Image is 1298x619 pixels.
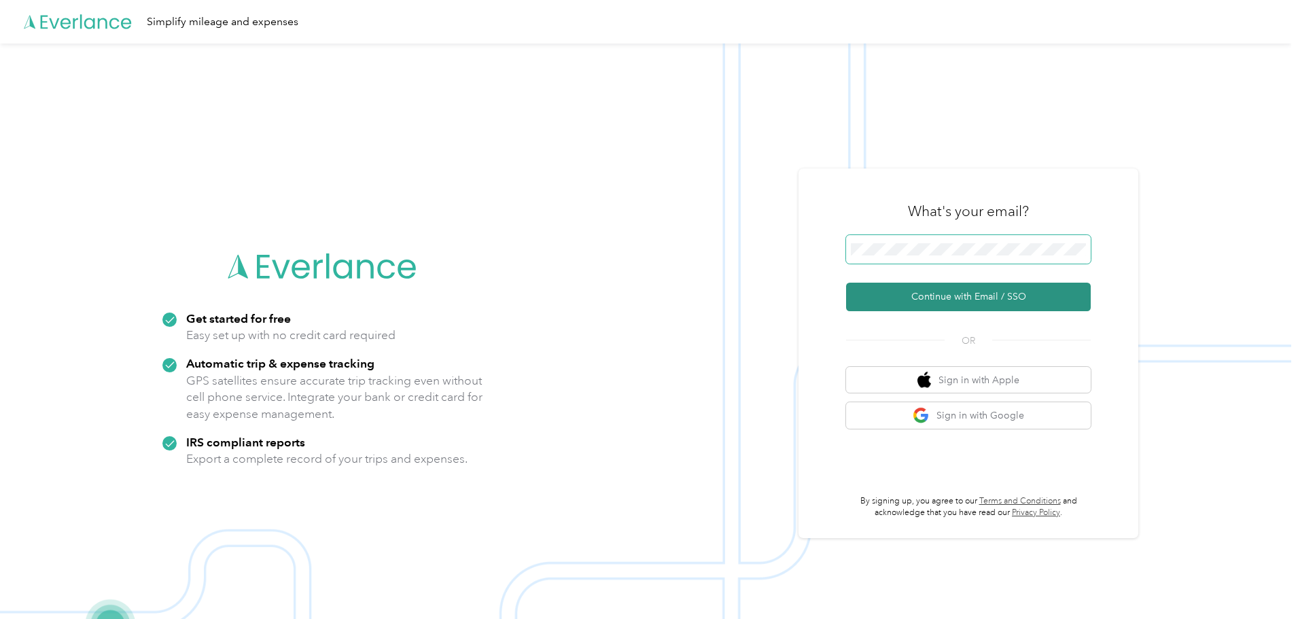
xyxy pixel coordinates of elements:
[846,367,1091,393] button: apple logoSign in with Apple
[186,356,374,370] strong: Automatic trip & expense tracking
[186,311,291,325] strong: Get started for free
[979,496,1061,506] a: Terms and Conditions
[1012,508,1060,518] a: Privacy Policy
[846,283,1091,311] button: Continue with Email / SSO
[846,402,1091,429] button: google logoSign in with Google
[913,407,930,424] img: google logo
[917,372,931,389] img: apple logo
[945,334,992,348] span: OR
[186,435,305,449] strong: IRS compliant reports
[186,450,468,467] p: Export a complete record of your trips and expenses.
[186,327,396,344] p: Easy set up with no credit card required
[186,372,483,423] p: GPS satellites ensure accurate trip tracking even without cell phone service. Integrate your bank...
[846,495,1091,519] p: By signing up, you agree to our and acknowledge that you have read our .
[147,14,298,31] div: Simplify mileage and expenses
[908,202,1029,221] h3: What's your email?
